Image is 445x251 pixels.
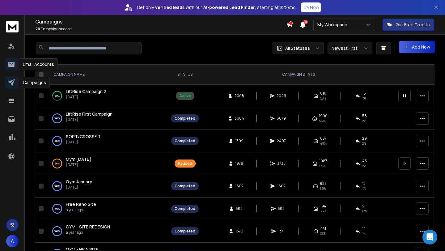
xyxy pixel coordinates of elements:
[178,161,192,166] div: Paused
[278,206,285,211] span: 582
[55,160,60,167] p: 98 %
[46,130,167,152] td: 100%SGPT/CROSSFIT[DATE]
[362,186,366,191] span: 1 %
[175,184,195,189] div: Completed
[236,206,243,211] span: 582
[320,204,326,209] span: 194
[66,179,92,185] a: Gym January
[235,184,244,189] span: 1602
[362,91,366,96] span: 16
[362,141,366,146] span: 2 %
[362,209,367,214] span: 0 %
[66,95,106,100] p: [DATE]
[319,159,327,164] span: 1087
[320,141,327,146] span: 49 %
[175,206,195,211] div: Completed
[66,201,96,207] a: Free Reno Site
[362,164,366,168] span: 2 %
[66,185,92,190] p: [DATE]
[362,231,366,236] span: 1 %
[320,181,327,186] span: 623
[55,93,60,99] p: 58 %
[54,115,60,121] p: 100 %
[285,45,310,51] p: All Statuses
[175,138,195,143] div: Completed
[320,136,327,141] span: 637
[46,107,167,130] td: 100%LiftRise First Campaign[DATE]
[66,117,112,122] p: [DATE]
[422,230,437,245] div: Open Intercom Messenger
[6,21,19,32] img: logo
[277,93,286,98] span: 2049
[235,229,243,234] span: 1370
[203,4,256,11] strong: AI-powered Lead Finder,
[277,116,286,121] span: 6679
[320,231,326,236] span: 33 %
[362,204,364,209] span: 2
[19,77,50,88] div: Campaigns
[6,235,19,247] button: A
[317,22,350,28] p: My Workspace
[235,116,244,121] span: 3604
[319,164,325,168] span: 55 %
[399,41,435,53] button: Add New
[66,156,91,162] a: Gym [DATE]
[303,20,308,24] span: 21
[46,220,167,243] td: 100%GYM - SITE REDESIGNa year ago
[301,2,321,12] button: Try Now
[66,162,91,167] p: [DATE]
[202,65,395,85] th: CAMPAIGN STATS
[320,226,326,231] span: 451
[235,93,244,98] span: 2008
[35,27,286,32] p: Campaigns added
[320,209,326,214] span: 33 %
[303,4,319,11] p: Try Now
[277,161,286,166] span: 3735
[35,18,286,25] h1: Campaigns
[319,118,325,123] span: 56 %
[66,88,106,94] span: LiftRise Campaign 2
[362,113,367,118] span: 58
[167,65,202,85] th: STATUS
[383,19,434,31] button: Get Free Credits
[66,111,112,117] span: LiftRise First Campaign
[66,207,96,212] p: a year ago
[320,91,326,96] span: 616
[362,159,367,164] span: 45
[35,26,40,32] span: 20
[277,138,286,143] span: 2497
[66,230,110,235] p: a year ago
[362,136,367,141] span: 29
[137,4,296,11] p: Get only with our starting at $22/mo
[46,198,167,220] td: 100%Free Reno Sitea year ago
[54,138,60,144] p: 100 %
[235,161,243,166] span: 1976
[396,22,430,28] p: Get Free Credits
[66,224,110,230] a: GYM - SITE REDESIGN
[66,88,106,95] a: LiftRise Campaign 2
[175,229,195,234] div: Completed
[66,134,101,139] span: SGPT/CROSSFIT
[19,58,58,70] div: Email Accounts
[362,226,366,231] span: 12
[54,206,60,212] p: 100 %
[179,93,191,98] div: Active
[319,113,328,118] span: 1990
[235,138,244,143] span: 1309
[66,134,101,140] a: SGPT/CROSSFIT
[328,42,372,54] button: Newest First
[175,116,195,121] div: Completed
[362,118,366,123] span: 2 %
[362,181,366,186] span: 12
[46,152,167,175] td: 98%Gym [DATE][DATE]
[277,184,286,189] span: 1602
[278,229,285,234] span: 1371
[320,96,326,101] span: 58 %
[46,65,167,85] th: CAMPAIGN NAME
[66,140,101,145] p: [DATE]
